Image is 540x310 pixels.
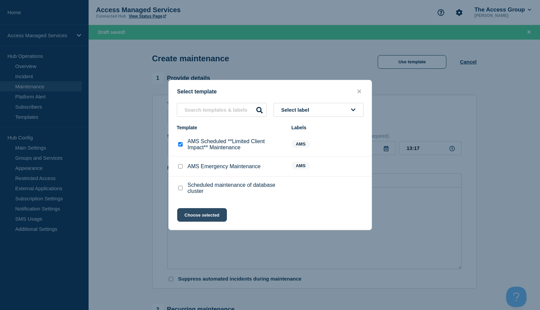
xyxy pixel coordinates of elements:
p: AMS Scheduled **Limited Client Impact** Maintenance [188,138,285,151]
div: Labels [291,125,363,130]
p: Scheduled maintenance of database cluster [188,182,285,194]
button: Choose selected [177,208,227,222]
button: Select label [274,103,363,117]
span: Select label [281,107,312,113]
span: AMS [291,140,310,148]
input: AMS Scheduled **Limited Client Impact** Maintenance checkbox [178,142,183,147]
p: AMS Emergency Maintenance [188,163,261,170]
input: Search templates & labels [177,103,267,117]
div: Template [177,125,285,130]
div: Select template [169,88,372,95]
span: AMS [291,162,310,170]
input: AMS Emergency Maintenance checkbox [178,164,183,169]
input: Scheduled maintenance of database cluster checkbox [178,186,183,190]
button: close button [355,88,363,95]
